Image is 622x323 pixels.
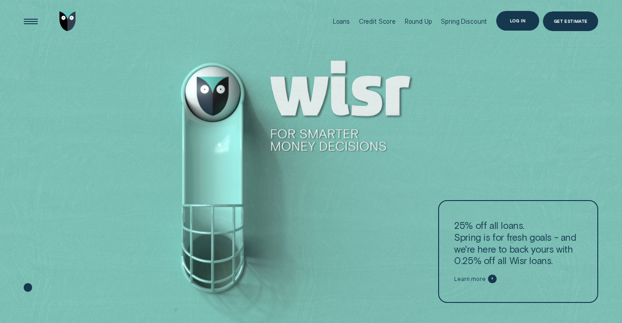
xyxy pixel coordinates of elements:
img: Wisr [59,11,75,31]
button: Log in [496,11,539,31]
span: Learn more [454,275,486,283]
div: Spring Discount [441,18,487,25]
div: Round Up [405,18,432,25]
div: Loans [333,18,350,25]
a: Get Estimate [543,11,598,31]
a: 25% off all loans.Spring is for fresh goals - and we're here to back yours with 0.25% off all Wis... [438,200,598,303]
div: Credit Score [359,18,396,25]
button: Open Menu [21,11,41,31]
p: 25% off all loans. Spring is for fresh goals - and we're here to back yours with 0.25% off all Wi... [454,220,582,266]
div: Log in [510,19,526,23]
